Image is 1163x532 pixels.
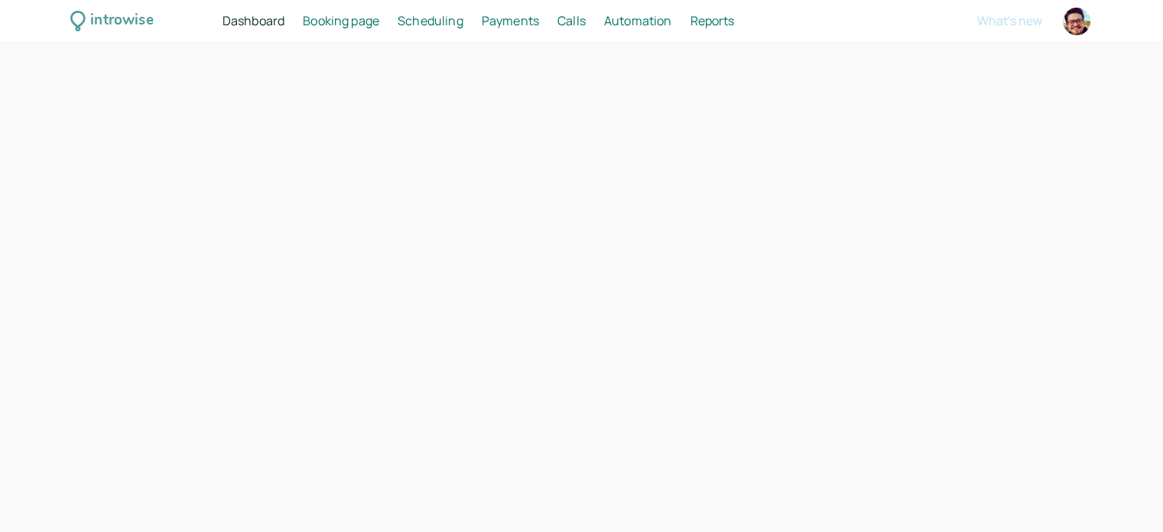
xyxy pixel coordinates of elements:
span: Booking page [303,12,379,29]
a: Scheduling [398,11,463,31]
span: What's new [977,12,1042,29]
a: Calls [557,11,586,31]
div: introwise [90,9,153,33]
a: Payments [482,11,539,31]
a: Reports [690,11,734,31]
span: Dashboard [223,12,284,29]
span: Scheduling [398,12,463,29]
span: Reports [690,12,734,29]
a: Account [1061,5,1093,38]
span: Payments [482,12,539,29]
a: Automation [604,11,672,31]
span: Automation [604,12,672,29]
a: Dashboard [223,11,284,31]
span: Calls [557,12,586,29]
button: What's new [977,14,1042,28]
iframe: Chat Widget [1087,459,1163,532]
a: introwise [70,9,154,33]
a: Booking page [303,11,379,31]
